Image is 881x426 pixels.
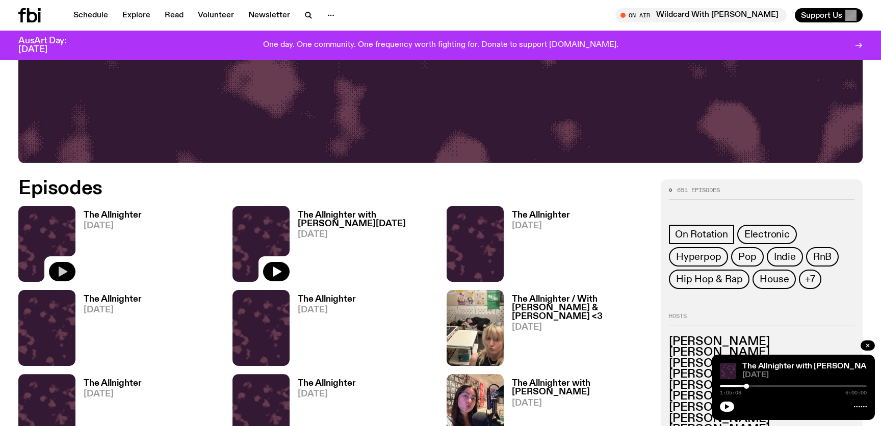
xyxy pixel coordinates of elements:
h3: The Allnighter [84,211,142,220]
h3: [PERSON_NAME] [669,336,854,348]
button: Support Us [795,8,863,22]
span: 6:00:00 [845,390,867,395]
span: [DATE] [84,306,142,314]
h3: [PERSON_NAME] [669,380,854,391]
a: The Allnighter[DATE] [290,295,356,366]
a: Newsletter [242,8,296,22]
button: On AirWildcard With [PERSON_NAME] [615,8,787,22]
a: Read [159,8,190,22]
span: [DATE] [742,371,867,379]
span: [DATE] [512,222,570,230]
h3: The Allnighter / With [PERSON_NAME] & [PERSON_NAME] <3 [512,295,649,321]
a: Volunteer [192,8,240,22]
span: Support Us [801,11,842,20]
span: RnB [813,251,832,262]
h3: The Allnighter with [PERSON_NAME] [512,379,649,396]
h3: The Allnighter [84,379,142,388]
span: +7 [805,274,815,285]
span: Pop [738,251,756,262]
p: One day. One community. One frequency worth fighting for. Donate to support [DOMAIN_NAME]. [263,41,618,50]
a: RnB [806,247,839,267]
span: Hyperpop [676,251,721,262]
h3: The Allnighter [298,295,356,304]
h3: [PERSON_NAME] [669,358,854,369]
span: On Rotation [675,229,728,240]
h3: [PERSON_NAME] [669,413,854,424]
h3: The Allnighter with [PERSON_NAME][DATE] [298,211,434,228]
h2: Episodes [18,179,577,198]
span: 651 episodes [677,188,720,193]
a: The Allnighter[DATE] [504,211,570,282]
a: Electronic [737,225,797,244]
span: [DATE] [298,390,356,398]
h2: Hosts [669,313,854,326]
h3: [PERSON_NAME] [669,347,854,358]
a: Schedule [67,8,114,22]
a: Pop [731,247,763,267]
span: [DATE] [298,306,356,314]
a: Hyperpop [669,247,728,267]
a: The Allnighter with [PERSON_NAME][DATE][DATE] [290,211,434,282]
h3: [PERSON_NAME] [669,369,854,380]
h3: The Allnighter [298,379,356,388]
span: Electronic [744,229,790,240]
span: [DATE] [84,222,142,230]
span: House [760,274,789,285]
a: Explore [116,8,157,22]
a: The Allnighter[DATE] [75,295,142,366]
span: [DATE] [512,399,649,408]
button: +7 [799,270,821,289]
span: [DATE] [84,390,142,398]
a: Hip Hop & Rap [669,270,749,289]
h3: [PERSON_NAME] [669,391,854,402]
span: Indie [774,251,796,262]
a: The Allnighter / With [PERSON_NAME] & [PERSON_NAME] <3[DATE] [504,295,649,366]
h3: The Allnighter [512,211,570,220]
span: [DATE] [512,323,649,332]
a: The Allnighter[DATE] [75,211,142,282]
span: 1:05:08 [720,390,741,395]
span: [DATE] [298,230,434,239]
a: Indie [767,247,803,267]
h3: [PERSON_NAME] [669,402,854,413]
span: Hip Hop & Rap [676,274,742,285]
a: House [753,270,796,289]
a: On Rotation [669,225,734,244]
h3: The Allnighter [84,295,142,304]
h3: AusArt Day: [DATE] [18,37,84,54]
